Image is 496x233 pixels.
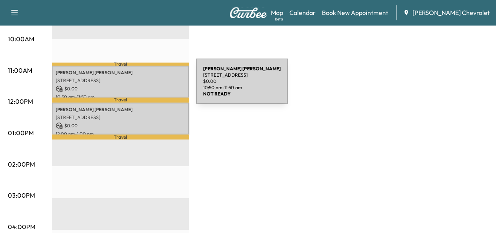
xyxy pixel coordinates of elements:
[271,8,283,17] a: MapBeta
[56,106,185,113] p: [PERSON_NAME] [PERSON_NAME]
[56,114,185,121] p: [STREET_ADDRESS]
[52,134,189,139] p: Travel
[56,77,185,84] p: [STREET_ADDRESS]
[56,70,185,76] p: [PERSON_NAME] [PERSON_NAME]
[8,34,34,44] p: 10:00AM
[275,16,283,22] div: Beta
[289,8,316,17] a: Calendar
[8,97,33,106] p: 12:00PM
[8,66,32,75] p: 11:00AM
[52,97,189,103] p: Travel
[56,94,185,100] p: 10:50 am - 11:50 am
[8,128,34,138] p: 01:00PM
[56,122,185,129] p: $ 0.00
[8,222,35,231] p: 04:00PM
[8,160,35,169] p: 02:00PM
[8,191,35,200] p: 03:00PM
[322,8,388,17] a: Book New Appointment
[229,7,267,18] img: Curbee Logo
[52,62,189,66] p: Travel
[56,131,185,137] p: 12:00 pm - 1:00 pm
[412,8,490,17] span: [PERSON_NAME] Chevrolet
[56,85,185,92] p: $ 0.00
